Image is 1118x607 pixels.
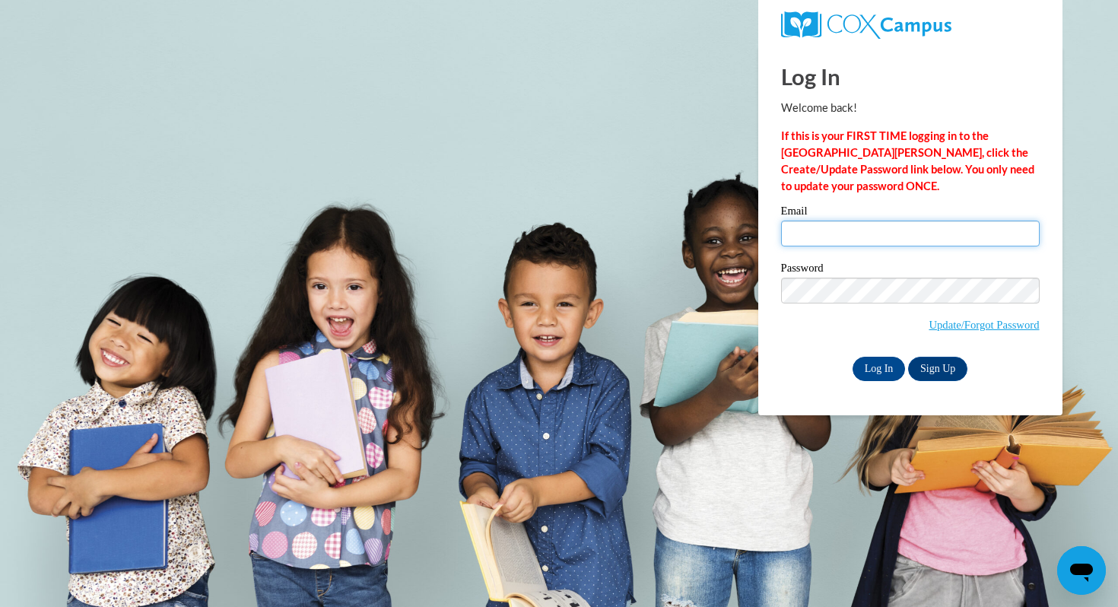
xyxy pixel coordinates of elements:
[781,11,951,39] img: COX Campus
[781,100,1040,116] p: Welcome back!
[781,61,1040,92] h1: Log In
[781,262,1040,278] label: Password
[781,205,1040,221] label: Email
[929,319,1039,331] a: Update/Forgot Password
[908,357,967,381] a: Sign Up
[853,357,906,381] input: Log In
[781,129,1034,192] strong: If this is your FIRST TIME logging in to the [GEOGRAPHIC_DATA][PERSON_NAME], click the Create/Upd...
[1057,546,1106,595] iframe: Button to launch messaging window
[781,11,1040,39] a: COX Campus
